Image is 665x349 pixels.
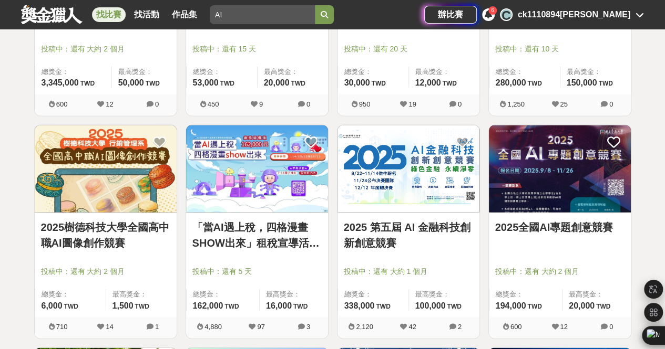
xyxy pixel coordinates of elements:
span: TWD [598,80,612,87]
span: 總獎金： [193,289,253,300]
a: Cover Image [186,125,328,214]
a: 作品集 [168,7,201,22]
span: 最高獎金： [567,67,625,77]
span: TWD [371,80,385,87]
span: 最高獎金： [415,289,473,300]
span: 12 [106,100,113,108]
span: TWD [135,303,149,310]
span: 最高獎金： [415,67,473,77]
span: 25 [560,100,567,108]
span: 12 [560,323,567,331]
span: 總獎金： [42,289,99,300]
span: 3 [306,323,310,331]
span: TWD [293,303,308,310]
span: TWD [224,303,239,310]
span: 162,000 [193,301,223,310]
div: ck1110894[PERSON_NAME] [518,8,630,21]
span: 最高獎金： [264,67,322,77]
a: 找比賽 [92,7,126,22]
span: 1 [155,323,159,331]
span: 16,000 [266,301,292,310]
span: 50,000 [118,78,144,87]
span: TWD [376,303,390,310]
span: TWD [80,80,95,87]
span: TWD [442,80,456,87]
a: Cover Image [35,125,177,214]
a: 2025 第五屆 AI 金融科技創新創意競賽 [344,219,473,251]
span: 9 [259,100,263,108]
span: 100,000 [415,301,446,310]
a: 找活動 [130,7,163,22]
a: Cover Image [337,125,479,214]
span: 950 [359,100,371,108]
span: 4,880 [204,323,222,331]
span: 600 [56,100,68,108]
span: 總獎金： [496,289,556,300]
a: Cover Image [489,125,631,214]
span: TWD [527,303,541,310]
span: 19 [408,100,416,108]
span: 0 [458,100,462,108]
span: 600 [510,323,522,331]
span: 710 [56,323,68,331]
span: 0 [155,100,159,108]
span: 30,000 [344,78,370,87]
span: TWD [220,80,234,87]
span: 最高獎金： [118,67,170,77]
span: TWD [146,80,160,87]
span: 0 [609,100,613,108]
span: 280,000 [496,78,526,87]
input: 2025土地銀行校園金融創意挑戰賽：從你出發 開啟智慧金融新頁 [210,5,315,24]
img: Cover Image [35,125,177,213]
span: 53,000 [193,78,219,87]
span: 194,000 [496,301,526,310]
a: 2025樹德科技大學全國高中職AI圖像創作競賽 [41,219,170,251]
span: TWD [596,303,610,310]
span: 2,120 [356,323,373,331]
span: 投稿中：還有 大約 1 個月 [344,266,473,277]
a: 「當AI遇上稅，四格漫畫SHOW出來」租稅宣導活動-租稅AI製圖比賽 [192,219,322,251]
span: 97 [257,323,264,331]
span: 1,500 [112,301,134,310]
span: 450 [208,100,219,108]
span: TWD [291,80,305,87]
span: 總獎金： [193,67,251,77]
span: 投稿中：還有 10 天 [495,44,625,55]
span: 投稿中：還有 20 天 [344,44,473,55]
span: 20,000 [264,78,290,87]
span: 3,345,000 [42,78,79,87]
span: 1,250 [507,100,525,108]
span: 150,000 [567,78,597,87]
span: 6,000 [42,301,63,310]
span: 12,000 [415,78,441,87]
span: 42 [408,323,416,331]
span: TWD [527,80,541,87]
a: 辦比賽 [424,6,477,24]
span: 0 [609,323,613,331]
span: 6 [491,7,494,13]
span: 最高獎金： [266,289,322,300]
span: 最高獎金： [569,289,625,300]
span: 投稿中：還有 15 天 [192,44,322,55]
span: TWD [447,303,461,310]
span: 338,000 [344,301,375,310]
span: 總獎金： [344,67,402,77]
img: Cover Image [186,125,328,213]
img: Cover Image [337,125,479,213]
span: TWD [64,303,78,310]
span: 總獎金： [42,67,105,77]
img: Cover Image [489,125,631,213]
span: 總獎金： [344,289,402,300]
span: 投稿中：還有 大約 2 個月 [41,266,170,277]
span: 投稿中：還有 5 天 [192,266,322,277]
span: 投稿中：還有 大約 2 個月 [495,266,625,277]
span: 14 [106,323,113,331]
span: 最高獎金： [112,289,170,300]
div: C [500,8,513,21]
span: 0 [306,100,310,108]
span: 投稿中：還有 大約 2 個月 [41,44,170,55]
span: 20,000 [569,301,595,310]
span: 2 [458,323,462,331]
a: 2025全國AI專題創意競賽 [495,219,625,235]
